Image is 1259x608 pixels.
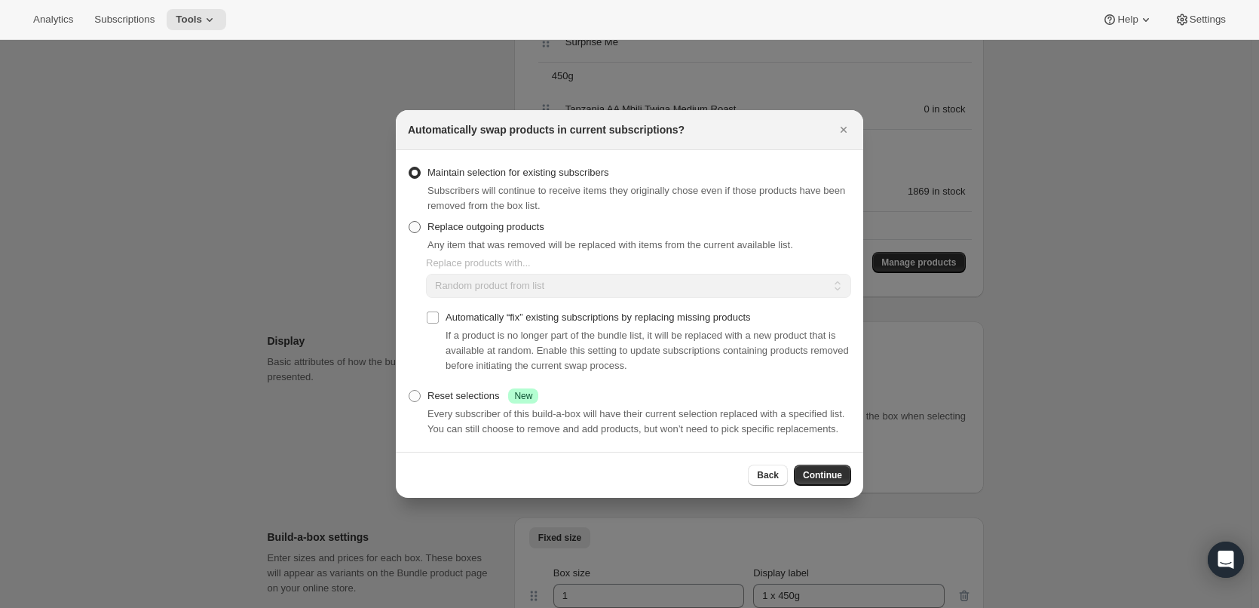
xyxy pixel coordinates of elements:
span: Analytics [33,14,73,26]
span: Settings [1190,14,1226,26]
span: Subscribers will continue to receive items they originally chose even if those products have been... [427,185,845,211]
h2: Automatically swap products in current subscriptions? [408,122,685,137]
span: Automatically “fix” existing subscriptions by replacing missing products [446,312,751,323]
button: Back [748,465,788,486]
span: Help [1117,14,1138,26]
div: Open Intercom Messenger [1208,542,1244,578]
span: Replace products with... [426,257,531,269]
span: Maintain selection for existing subscribers [427,167,609,178]
span: Every subscriber of this build-a-box will have their current selection replaced with a specified ... [427,408,844,435]
span: Subscriptions [94,14,155,26]
button: Subscriptions [85,9,164,30]
button: Close [833,119,854,140]
div: Reset selections [427,388,538,404]
span: Any item that was removed will be replaced with items from the current available list. [427,239,793,250]
span: Tools [176,14,202,26]
button: Tools [167,9,226,30]
button: Help [1093,9,1162,30]
span: Replace outgoing products [427,221,544,232]
button: Analytics [24,9,82,30]
span: New [514,390,532,402]
span: Continue [803,469,842,481]
span: If a product is no longer part of the bundle list, it will be replaced with a new product that is... [446,330,849,371]
button: Settings [1166,9,1235,30]
button: Continue [794,465,851,486]
span: Back [757,469,779,481]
